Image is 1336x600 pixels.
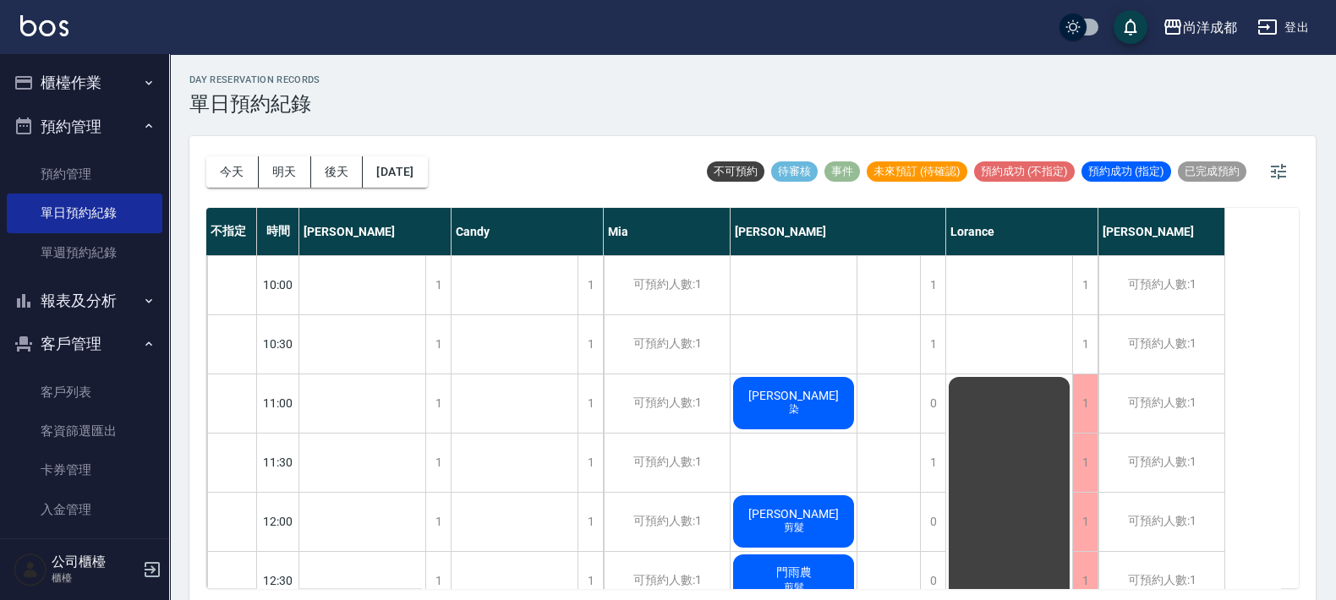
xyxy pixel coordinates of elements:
[257,208,299,255] div: 時間
[1081,164,1171,179] span: 預約成功 (指定)
[206,156,259,188] button: 今天
[604,434,730,492] div: 可預約人數:1
[1072,493,1098,551] div: 1
[946,208,1098,255] div: Lorance
[780,521,808,535] span: 剪髮
[1183,17,1237,38] div: 尚洋成都
[1098,434,1224,492] div: 可預約人數:1
[257,492,299,551] div: 12:00
[1072,315,1098,374] div: 1
[786,402,802,417] span: 染
[604,315,730,374] div: 可預約人數:1
[425,256,451,314] div: 1
[7,450,162,489] a: 卡券管理
[773,565,815,581] span: 門雨農
[1098,315,1224,374] div: 可預約人數:1
[867,164,967,179] span: 未來預訂 (待確認)
[745,507,842,521] span: [PERSON_NAME]
[920,374,945,433] div: 0
[189,92,320,116] h3: 單日預約紀錄
[731,208,946,255] div: [PERSON_NAME]
[7,61,162,105] button: 櫃檯作業
[311,156,364,188] button: 後天
[7,279,162,323] button: 報表及分析
[7,155,162,194] a: 預約管理
[920,256,945,314] div: 1
[707,164,764,179] span: 不可預約
[1098,208,1225,255] div: [PERSON_NAME]
[1072,374,1098,433] div: 1
[452,208,604,255] div: Candy
[425,434,451,492] div: 1
[189,74,320,85] h2: day Reservation records
[257,433,299,492] div: 11:30
[7,536,162,580] button: 員工及薪資
[7,194,162,232] a: 單日預約紀錄
[20,15,68,36] img: Logo
[578,493,603,551] div: 1
[259,156,311,188] button: 明天
[7,373,162,412] a: 客戶列表
[920,434,945,492] div: 1
[1098,493,1224,551] div: 可預約人數:1
[206,208,257,255] div: 不指定
[14,553,47,586] img: Person
[578,434,603,492] div: 1
[780,581,808,595] span: 剪髮
[578,315,603,374] div: 1
[1156,10,1244,45] button: 尚洋成都
[824,164,860,179] span: 事件
[604,256,730,314] div: 可預約人數:1
[1114,10,1147,44] button: save
[7,322,162,366] button: 客戶管理
[1178,164,1246,179] span: 已完成預約
[7,412,162,450] a: 客資篩選匯出
[745,389,842,402] span: [PERSON_NAME]
[425,374,451,433] div: 1
[578,256,603,314] div: 1
[1072,434,1098,492] div: 1
[974,164,1075,179] span: 預約成功 (不指定)
[7,105,162,149] button: 預約管理
[257,255,299,314] div: 10:00
[920,315,945,374] div: 1
[425,493,451,551] div: 1
[771,164,818,179] span: 待審核
[425,315,451,374] div: 1
[604,493,730,551] div: 可預約人數:1
[604,208,731,255] div: Mia
[578,374,603,433] div: 1
[1098,374,1224,433] div: 可預約人數:1
[363,156,427,188] button: [DATE]
[7,233,162,272] a: 單週預約紀錄
[1098,256,1224,314] div: 可預約人數:1
[52,554,138,570] h5: 公司櫃檯
[1072,256,1098,314] div: 1
[299,208,452,255] div: [PERSON_NAME]
[7,490,162,529] a: 入金管理
[257,314,299,374] div: 10:30
[257,374,299,433] div: 11:00
[52,570,138,586] p: 櫃檯
[920,493,945,551] div: 0
[1251,12,1316,43] button: 登出
[604,374,730,433] div: 可預約人數:1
